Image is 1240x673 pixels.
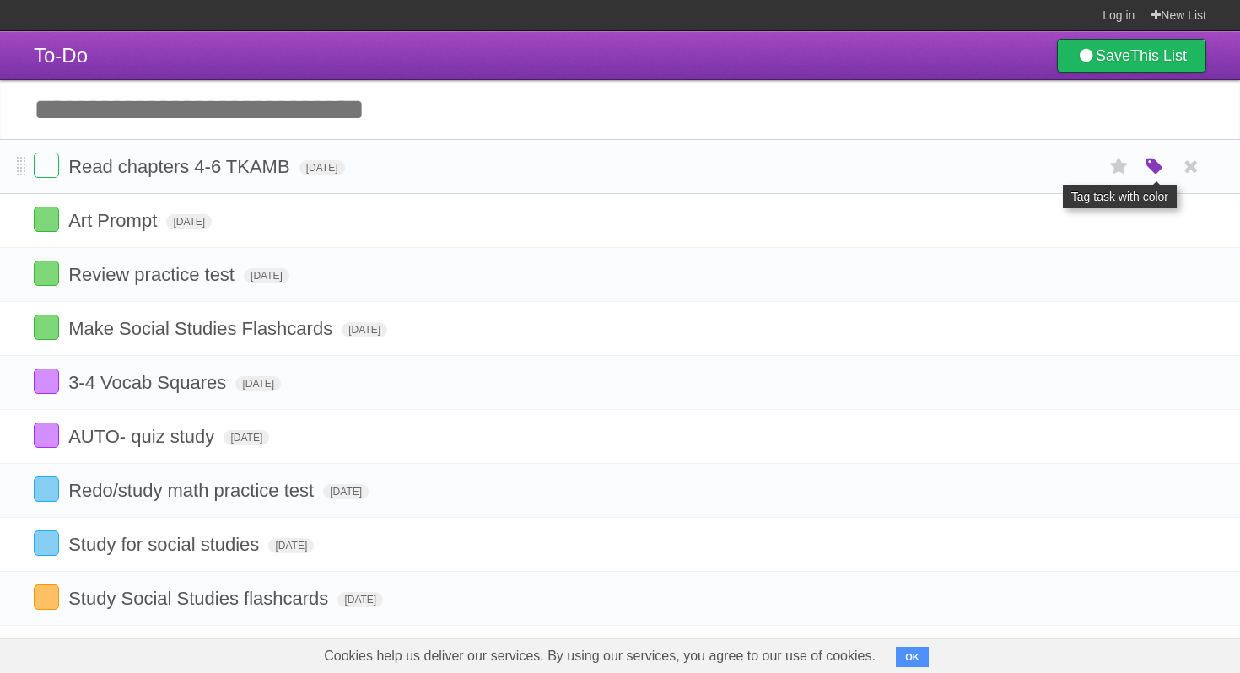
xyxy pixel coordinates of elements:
span: Review practice test [68,264,239,285]
label: Done [34,476,59,502]
span: [DATE] [166,214,212,229]
span: Redo/study math practice test [68,480,318,501]
span: [DATE] [268,538,314,553]
label: Done [34,261,59,286]
label: Done [34,207,59,232]
span: 3-4 Vocab Squares [68,372,230,393]
span: Study for social studies [68,534,263,555]
label: Done [34,423,59,448]
span: Art Prompt [68,210,161,231]
span: AUTO- quiz study [68,426,218,447]
label: Star task [1103,153,1135,180]
span: [DATE] [244,268,289,283]
span: [DATE] [337,592,383,607]
b: This List [1130,47,1187,64]
span: [DATE] [299,160,345,175]
label: Done [34,315,59,340]
span: Study Social Studies flashcards [68,588,332,609]
label: Done [34,530,59,556]
span: Make Social Studies Flashcards [68,318,337,339]
span: [DATE] [224,430,269,445]
label: Done [34,153,59,178]
a: SaveThis List [1057,39,1206,73]
button: OK [896,647,929,667]
span: Read chapters 4-6 TKAMB [68,156,294,177]
span: [DATE] [342,322,387,337]
span: Cookies help us deliver our services. By using our services, you agree to our use of cookies. [307,639,892,673]
span: To-Do [34,44,88,67]
span: [DATE] [323,484,369,499]
span: [DATE] [235,376,281,391]
label: Done [34,584,59,610]
label: Done [34,369,59,394]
